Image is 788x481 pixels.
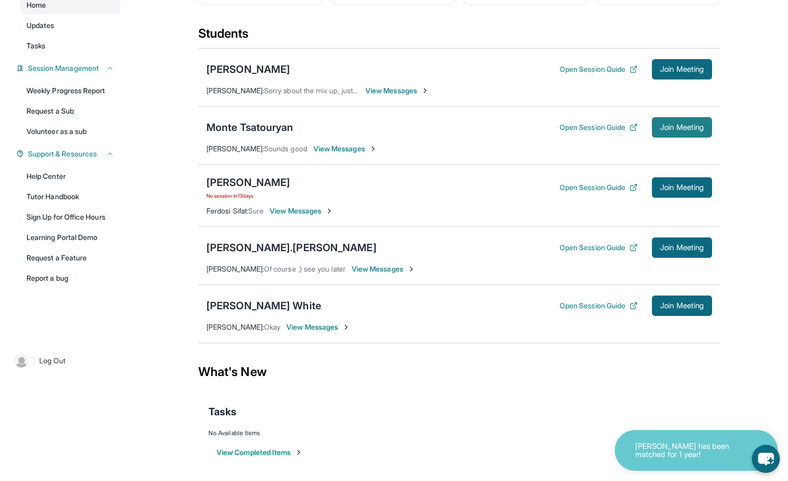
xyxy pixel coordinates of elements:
[660,66,704,72] span: Join Meeting
[206,240,377,255] div: [PERSON_NAME].[PERSON_NAME]
[264,86,510,95] span: Sorry about the mix up, just let me know about the schedule change [DATE].
[313,144,377,154] span: View Messages
[208,405,237,419] span: Tasks
[20,122,120,141] a: Volunteer as a sub
[206,144,264,153] span: [PERSON_NAME] :
[206,323,264,331] span: [PERSON_NAME] :
[652,237,712,258] button: Join Meeting
[20,208,120,226] a: Sign Up for Office Hours
[342,323,350,331] img: Chevron-Right
[198,25,720,48] div: Students
[325,207,333,215] img: Chevron-Right
[24,63,114,73] button: Session Management
[27,20,55,31] span: Updates
[286,322,350,332] span: View Messages
[20,269,120,287] a: Report a bug
[206,120,294,135] div: Monte Tsatouryan
[206,175,290,190] div: [PERSON_NAME]
[652,117,712,138] button: Join Meeting
[248,206,264,215] span: Sure
[369,145,377,153] img: Chevron-Right
[20,16,120,35] a: Updates
[20,228,120,247] a: Learning Portal Demo
[20,82,120,100] a: Weekly Progress Report
[264,264,346,273] span: Of course ;) see you later
[10,350,120,372] a: |Log Out
[560,64,638,74] button: Open Session Guide
[652,177,712,198] button: Join Meeting
[20,167,120,185] a: Help Center
[560,182,638,193] button: Open Session Guide
[27,41,45,51] span: Tasks
[660,124,704,130] span: Join Meeting
[206,86,264,95] span: [PERSON_NAME] :
[352,264,415,274] span: View Messages
[28,149,97,159] span: Support & Resources
[264,323,280,331] span: Okay
[14,354,29,368] img: user-img
[270,206,333,216] span: View Messages
[652,59,712,79] button: Join Meeting
[660,303,704,309] span: Join Meeting
[208,429,710,437] div: No Available Items
[20,37,120,55] a: Tasks
[206,62,290,76] div: [PERSON_NAME]
[20,188,120,206] a: Tutor Handbook
[652,296,712,316] button: Join Meeting
[24,149,114,159] button: Support & Resources
[198,350,720,394] div: What's New
[407,265,415,273] img: Chevron-Right
[28,63,99,73] span: Session Management
[560,301,638,311] button: Open Session Guide
[560,122,638,132] button: Open Session Guide
[217,447,303,458] button: View Completed Items
[421,87,429,95] img: Chevron-Right
[752,445,780,473] button: chat-button
[365,86,429,96] span: View Messages
[206,264,264,273] span: [PERSON_NAME] :
[206,192,290,200] span: No session in 13 days
[20,102,120,120] a: Request a Sub
[20,249,120,267] a: Request a Feature
[660,245,704,251] span: Join Meeting
[635,442,737,459] p: [PERSON_NAME] has been matched for 1 year!
[39,356,66,366] span: Log Out
[33,355,35,367] span: |
[206,206,248,215] span: Ferdosi Sifat :
[660,184,704,191] span: Join Meeting
[560,243,638,253] button: Open Session Guide
[264,144,307,153] span: Sounds good
[206,299,321,313] div: [PERSON_NAME] White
